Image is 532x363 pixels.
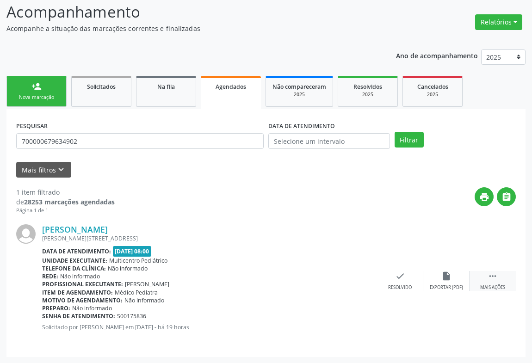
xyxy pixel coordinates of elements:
[42,247,111,255] b: Data de atendimento:
[480,284,505,291] div: Mais ações
[479,192,489,202] i: print
[475,14,522,30] button: Relatórios
[108,265,148,272] span: Não informado
[430,284,463,291] div: Exportar (PDF)
[388,284,412,291] div: Resolvido
[488,271,498,281] i: 
[417,83,448,91] span: Cancelados
[16,224,36,244] img: img
[396,49,478,61] p: Ano de acompanhamento
[42,289,113,296] b: Item de agendamento:
[24,197,115,206] strong: 28253 marcações agendadas
[272,83,326,91] span: Não compareceram
[125,280,169,288] span: [PERSON_NAME]
[42,312,115,320] b: Senha de atendimento:
[6,24,370,33] p: Acompanhe a situação das marcações correntes e finalizadas
[395,271,405,281] i: check
[42,272,58,280] b: Rede:
[42,257,107,265] b: Unidade executante:
[345,91,391,98] div: 2025
[42,304,70,312] b: Preparo:
[87,83,116,91] span: Solicitados
[216,83,246,91] span: Agendados
[42,296,123,304] b: Motivo de agendamento:
[272,91,326,98] div: 2025
[268,133,390,149] input: Selecione um intervalo
[117,312,146,320] span: S00175836
[16,207,115,215] div: Página 1 de 1
[497,187,516,206] button: 
[56,165,66,175] i: keyboard_arrow_down
[42,265,106,272] b: Telefone da clínica:
[72,304,112,312] span: Não informado
[16,162,71,178] button: Mais filtroskeyboard_arrow_down
[157,83,175,91] span: Na fila
[501,192,512,202] i: 
[441,271,452,281] i: insert_drive_file
[13,94,60,101] div: Nova marcação
[109,257,167,265] span: Multicentro Pediátrico
[16,133,264,149] input: Nome, CNS
[395,132,424,148] button: Filtrar
[409,91,456,98] div: 2025
[16,119,48,133] label: PESQUISAR
[42,323,377,331] p: Solicitado por [PERSON_NAME] em [DATE] - há 19 horas
[60,272,100,280] span: Não informado
[16,187,115,197] div: 1 item filtrado
[113,246,152,257] span: [DATE] 08:00
[6,0,370,24] p: Acompanhamento
[31,81,42,92] div: person_add
[42,224,108,234] a: [PERSON_NAME]
[115,289,158,296] span: Médico Pediatra
[42,280,123,288] b: Profissional executante:
[268,119,335,133] label: DATA DE ATENDIMENTO
[42,234,377,242] div: [PERSON_NAME][STREET_ADDRESS]
[124,296,164,304] span: Não informado
[475,187,494,206] button: print
[353,83,382,91] span: Resolvidos
[16,197,115,207] div: de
